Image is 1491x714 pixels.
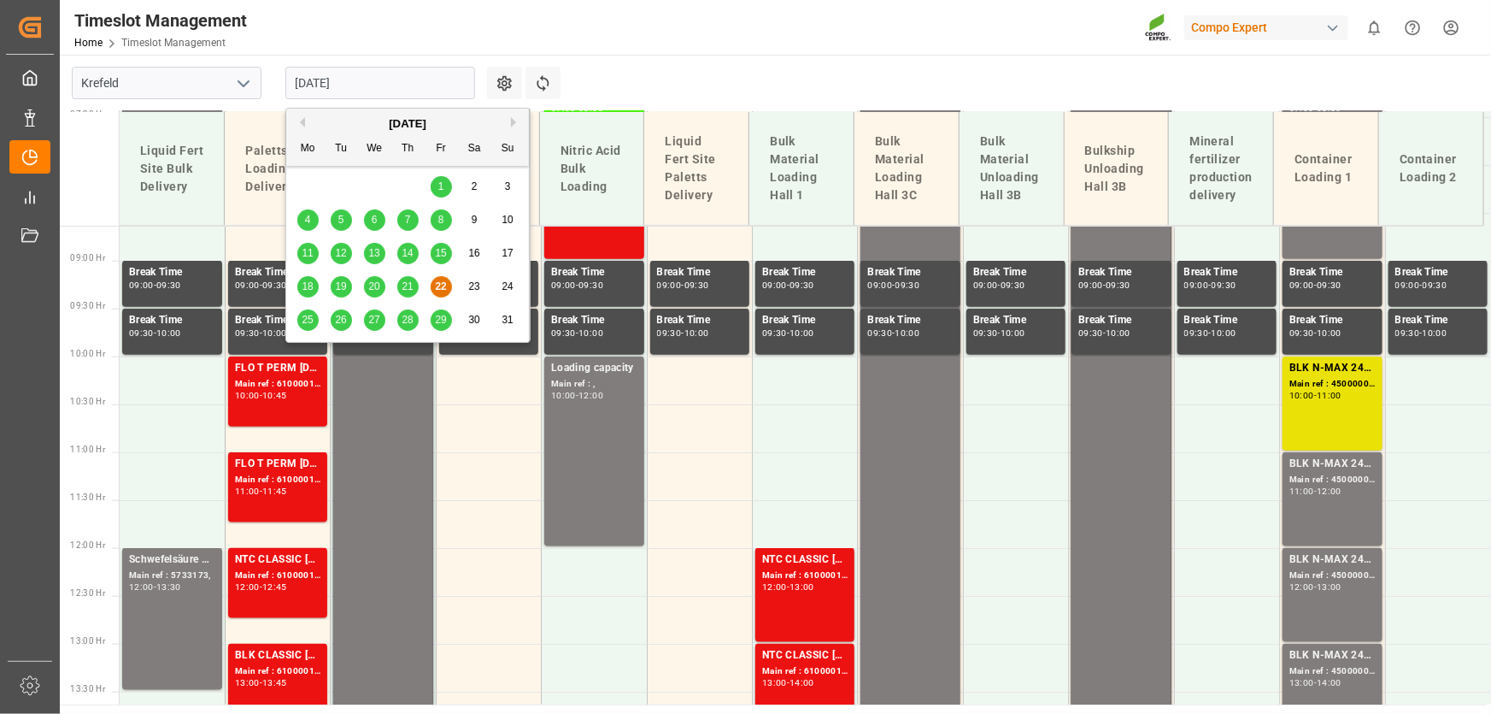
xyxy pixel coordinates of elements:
[464,139,485,160] div: Sa
[1289,552,1375,569] div: BLK N-MAX 24-5-5 25KG (x42) INT MTO;
[464,276,485,298] div: Choose Saturday, August 23rd, 2025
[291,170,525,337] div: month 2025-08
[998,329,1001,337] div: -
[335,280,346,292] span: 19
[511,117,521,127] button: Next Month
[1078,281,1103,289] div: 09:00
[1314,392,1317,399] div: -
[576,392,578,399] div: -
[1212,281,1236,289] div: 09:30
[331,139,352,160] div: Tu
[297,276,319,298] div: Choose Monday, August 18th, 2025
[129,552,215,569] div: Schwefelsäure SO3 rein ([PERSON_NAME]);
[464,243,485,264] div: Choose Saturday, August 16th, 2025
[1208,329,1211,337] div: -
[70,253,105,263] span: 09:00 Hr
[1106,281,1130,289] div: 09:30
[867,281,892,289] div: 09:00
[368,314,379,326] span: 27
[338,214,344,226] span: 5
[238,135,315,203] div: Paletts Loading & Delivery 1
[464,310,485,331] div: Choose Saturday, August 30th, 2025
[502,314,513,326] span: 31
[72,67,261,99] input: Type to search/select
[235,392,260,399] div: 10:00
[973,281,998,289] div: 09:00
[74,8,247,33] div: Timeslot Management
[297,310,319,331] div: Choose Monday, August 25th, 2025
[867,312,953,329] div: Break Time
[335,314,346,326] span: 26
[431,139,452,160] div: Fr
[331,310,352,331] div: Choose Tuesday, August 26th, 2025
[262,329,287,337] div: 10:00
[431,209,452,231] div: Choose Friday, August 8th, 2025
[502,214,513,226] span: 10
[657,281,682,289] div: 09:00
[235,456,320,473] div: FLO T PERM [DATE] 25kg (x40) INT;
[464,176,485,198] div: Choose Saturday, August 2nd, 2025
[973,312,1059,329] div: Break Time
[1314,329,1317,337] div: -
[684,329,709,337] div: 10:00
[1317,583,1341,591] div: 13:00
[368,280,379,292] span: 20
[790,281,814,289] div: 09:30
[235,487,260,495] div: 11:00
[867,264,953,281] div: Break Time
[1289,281,1314,289] div: 09:00
[1288,144,1365,193] div: Container Loading 1
[235,473,320,487] div: Main ref : 6100001309, 2000000916;
[129,264,215,281] div: Break Time
[468,280,479,292] span: 23
[285,67,475,99] input: DD.MM.YYYY
[1419,329,1422,337] div: -
[1317,392,1341,399] div: 11:00
[1317,487,1341,495] div: 12:00
[762,281,787,289] div: 09:00
[895,329,920,337] div: 10:00
[973,126,1050,211] div: Bulk Material Unloading Hall 3B
[1419,281,1422,289] div: -
[998,281,1001,289] div: -
[1289,487,1314,495] div: 11:00
[70,636,105,646] span: 13:00 Hr
[1317,281,1341,289] div: 09:30
[1395,312,1481,329] div: Break Time
[468,314,479,326] span: 30
[70,588,105,598] span: 12:30 Hr
[235,329,260,337] div: 09:30
[438,180,444,192] span: 1
[70,397,105,406] span: 10:30 Hr
[331,209,352,231] div: Choose Tuesday, August 5th, 2025
[1314,679,1317,687] div: -
[973,264,1059,281] div: Break Time
[235,664,320,679] div: Main ref : 6100001278, 2000000946;
[551,264,637,281] div: Break Time
[762,647,848,664] div: NTC CLASSIC [DATE]+3+TE BULK;
[497,209,519,231] div: Choose Sunday, August 10th, 2025
[402,247,413,259] span: 14
[505,180,511,192] span: 3
[1184,312,1270,329] div: Break Time
[154,583,156,591] div: -
[658,126,735,211] div: Liquid Fert Site Paletts Delivery
[787,281,790,289] div: -
[1289,264,1375,281] div: Break Time
[235,552,320,569] div: NTC CLASSIC [DATE]+3+TE 600kg BB;
[551,329,576,337] div: 09:30
[497,139,519,160] div: Su
[497,243,519,264] div: Choose Sunday, August 17th, 2025
[1314,281,1317,289] div: -
[297,209,319,231] div: Choose Monday, August 4th, 2025
[1289,473,1375,487] div: Main ref : 4500000615, 2000000562;
[1423,329,1447,337] div: 10:00
[1184,15,1348,40] div: Compo Expert
[1289,392,1314,399] div: 10:00
[1395,281,1420,289] div: 09:00
[762,329,787,337] div: 09:30
[895,281,920,289] div: 09:30
[260,679,262,687] div: -
[1184,329,1209,337] div: 09:30
[1289,583,1314,591] div: 12:00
